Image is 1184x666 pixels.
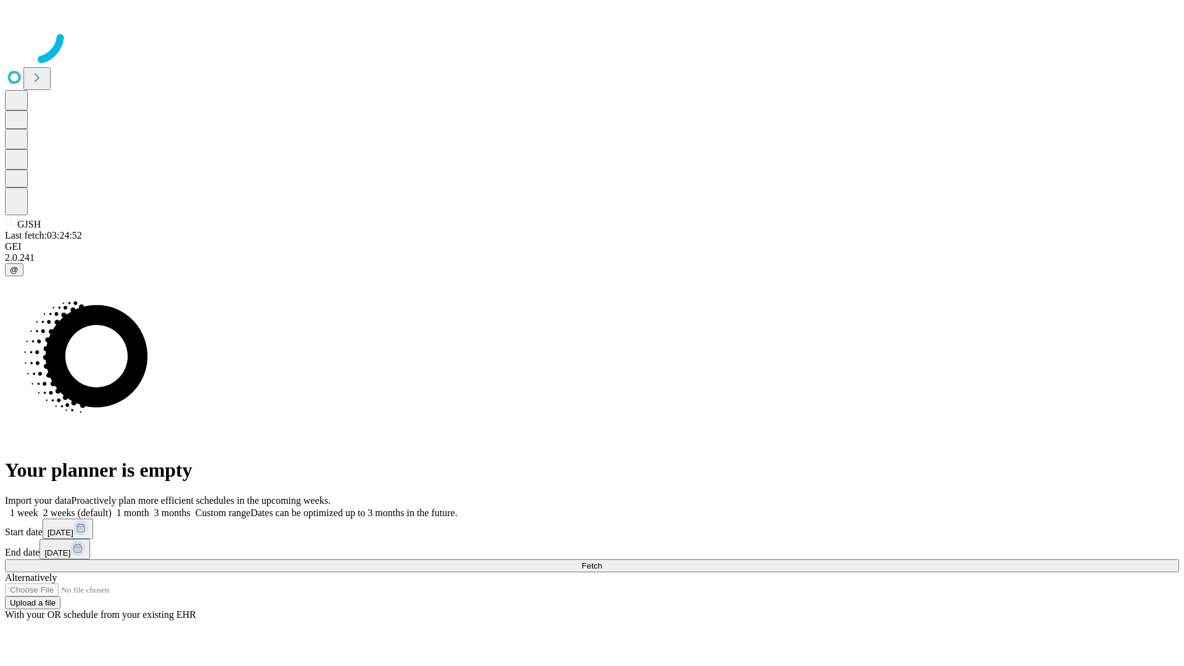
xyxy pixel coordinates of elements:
[47,528,73,537] span: [DATE]
[5,539,1179,559] div: End date
[72,495,331,506] span: Proactively plan more efficient schedules in the upcoming weeks.
[250,508,457,518] span: Dates can be optimized up to 3 months in the future.
[5,495,72,506] span: Import your data
[43,519,93,539] button: [DATE]
[44,548,70,557] span: [DATE]
[582,561,602,570] span: Fetch
[10,265,18,274] span: @
[5,241,1179,252] div: GEI
[117,508,149,518] span: 1 month
[5,609,196,620] span: With your OR schedule from your existing EHR
[5,252,1179,263] div: 2.0.241
[5,596,60,609] button: Upload a file
[5,559,1179,572] button: Fetch
[10,508,38,518] span: 1 week
[5,519,1179,539] div: Start date
[5,459,1179,482] h1: Your planner is empty
[5,572,57,583] span: Alternatively
[17,219,41,229] span: GJSH
[195,508,250,518] span: Custom range
[5,230,82,240] span: Last fetch: 03:24:52
[43,508,112,518] span: 2 weeks (default)
[39,539,90,559] button: [DATE]
[5,263,23,276] button: @
[154,508,191,518] span: 3 months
